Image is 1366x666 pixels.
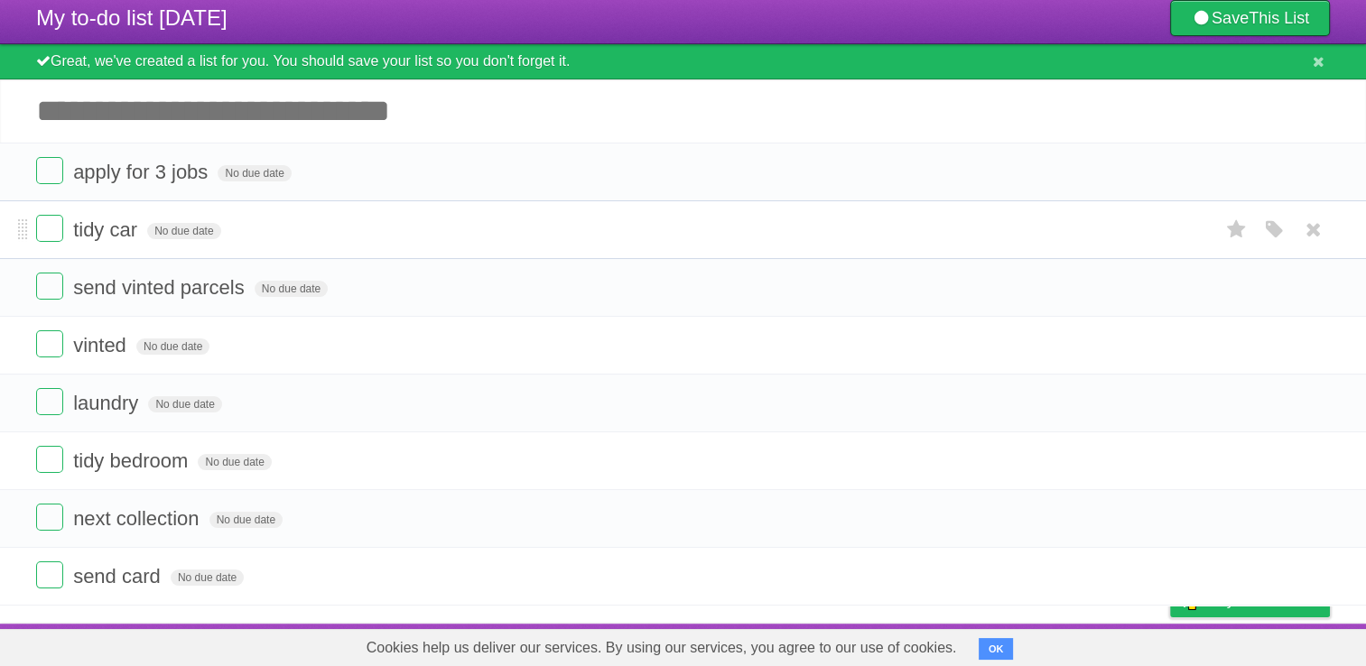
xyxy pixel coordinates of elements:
[1208,585,1321,616] span: Buy me a coffee
[1147,628,1194,662] a: Privacy
[1220,215,1254,245] label: Star task
[36,504,63,531] label: Done
[73,218,142,241] span: tidy car
[930,628,968,662] a: About
[1249,9,1309,27] b: This List
[73,276,249,299] span: send vinted parcels
[990,628,1063,662] a: Developers
[136,338,209,355] span: No due date
[148,396,221,412] span: No due date
[198,454,271,470] span: No due date
[255,281,328,297] span: No due date
[73,565,165,587] span: send card
[36,561,63,588] label: Done
[36,273,63,300] label: Done
[73,507,203,530] span: next collection
[36,157,63,184] label: Done
[979,638,1014,660] button: OK
[36,388,63,415] label: Done
[171,569,244,586] span: No due date
[36,215,63,242] label: Done
[36,330,63,357] label: Done
[348,630,975,666] span: Cookies help us deliver our services. By using our services, you agree to our use of cookies.
[73,334,131,356] span: vinted
[73,392,143,414] span: laundry
[218,165,291,181] span: No due date
[1216,628,1330,662] a: Suggest a feature
[209,512,283,528] span: No due date
[73,449,192,472] span: tidy bedroom
[147,223,220,239] span: No due date
[73,161,212,183] span: apply for 3 jobs
[1085,628,1125,662] a: Terms
[36,446,63,473] label: Done
[36,5,228,30] span: My to-do list [DATE]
